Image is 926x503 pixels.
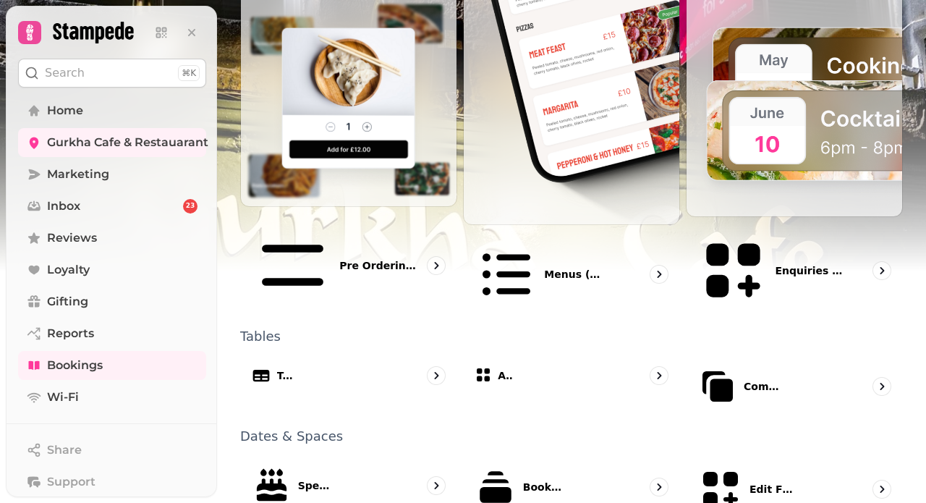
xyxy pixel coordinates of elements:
svg: go to [652,267,666,282]
a: Reviews [18,224,206,253]
svg: go to [429,258,443,273]
a: Inbox23 [18,192,206,221]
span: Gurkha Cafe & Restauarant [47,134,208,151]
span: Wi-Fi [47,389,79,406]
p: Pre ordering (Coming soon) [339,258,418,273]
span: Support [47,473,95,491]
svg: go to [652,480,666,494]
span: Inbox [47,198,80,215]
button: Search⌘K [18,59,206,88]
a: Wi-Fi [18,383,206,412]
span: Home [47,102,83,119]
p: Combinations [744,379,781,394]
svg: go to [429,478,443,493]
p: Menus (Coming soon) [544,267,605,282]
p: Edit Floor Plans [749,482,793,496]
div: ⌘K [178,65,200,81]
span: Reports [47,325,94,342]
a: Marketing [18,160,206,189]
button: Support [18,468,206,496]
span: 23 [186,201,195,211]
a: Bookings [18,351,206,380]
a: Home [18,96,206,125]
svg: go to [875,263,889,278]
p: Search [45,64,85,82]
span: Marketing [47,166,109,183]
span: Reviews [47,229,97,247]
p: Special Dates [298,478,336,493]
svg: go to [875,379,889,394]
p: Dates & Spaces [240,430,903,443]
button: Share [18,436,206,465]
svg: go to [652,368,666,383]
p: Enquiries (Coming soon) [775,263,844,278]
a: Gurkha Cafe & Restauarant [18,128,206,157]
p: Booking Types [523,480,563,494]
span: Loyalty [47,261,90,279]
a: Combinations [686,355,903,418]
a: Loyalty [18,255,206,284]
span: Share [47,441,82,459]
a: Tables [240,355,457,418]
a: Gifting [18,287,206,316]
svg: go to [875,482,889,496]
p: Tables [277,368,294,383]
span: Bookings [47,357,103,374]
span: Gifting [47,293,88,310]
a: Areas [463,355,680,418]
svg: go to [429,368,443,383]
p: Tables [240,330,903,343]
a: Reports [18,319,206,348]
p: Areas [498,368,513,383]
